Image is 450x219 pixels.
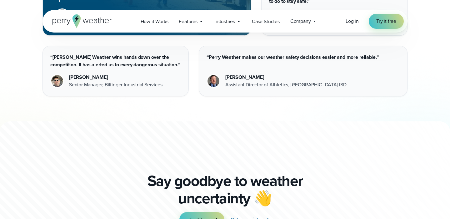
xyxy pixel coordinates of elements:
span: How it Works [141,18,168,25]
a: Case Studies [247,15,285,28]
a: Log in [346,18,359,25]
div: [PERSON_NAME] [225,74,347,81]
span: Features [179,18,197,25]
div: [PERSON_NAME] [74,8,163,15]
p: “Perry Weather makes our weather safety decisions easier and more reliable.” [207,53,400,61]
a: How it Works [135,15,174,28]
span: Company [290,18,311,25]
span: Case Studies [252,18,280,25]
div: [PERSON_NAME] [69,74,162,81]
div: Assistant Director of Athletics, [GEOGRAPHIC_DATA] ISD [225,81,347,89]
img: Jason Chelette Headshot Photo [51,75,63,87]
p: “[PERSON_NAME] Weather wins hands down over the competition. It has alerted us to every dangerous... [50,53,181,69]
a: Try it free [369,14,404,29]
span: Try it free [376,18,396,25]
img: Brad Stewart, Site WHS Manager at Amazon Air Lakeland. [56,9,68,21]
p: Say goodbye to weather uncertainty 👋 [145,172,305,207]
span: Industries [214,18,235,25]
img: Corey Eaton Dallas ISD [207,75,219,87]
div: Senior Manager, Bilfinger Industrial Services [69,81,162,89]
